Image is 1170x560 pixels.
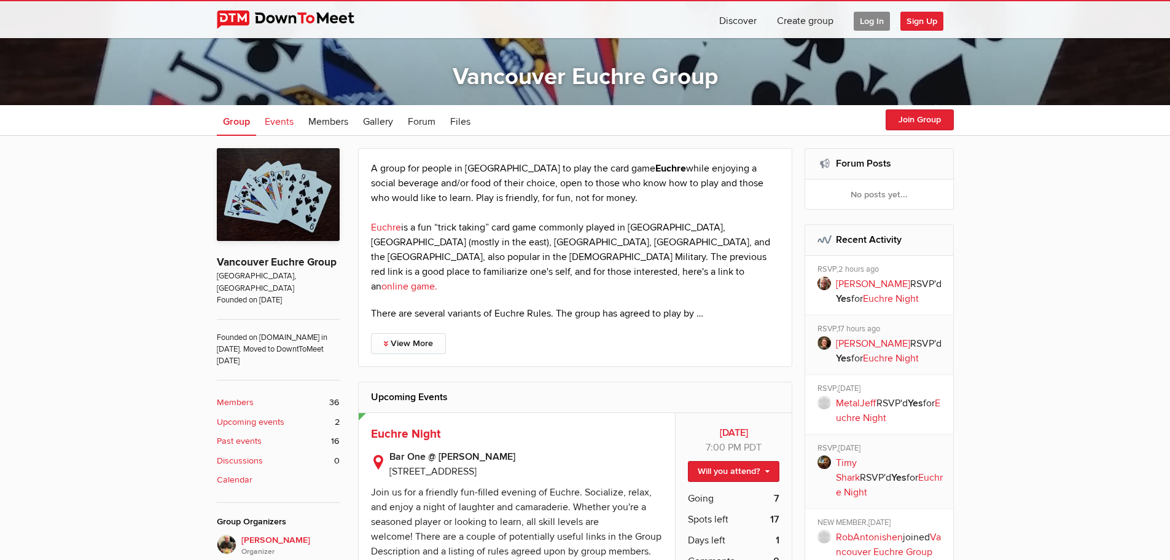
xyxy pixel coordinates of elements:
[836,396,945,425] p: RSVP'd for
[776,533,779,548] b: 1
[402,105,442,136] a: Forum
[217,416,284,429] b: Upcoming events
[817,324,945,336] div: RSVP,
[863,293,919,305] a: Euchre Night
[836,157,891,170] a: Forum Posts
[836,531,903,543] a: RobAntonishen
[817,225,941,254] h2: Recent Activity
[868,518,891,527] span: [DATE]
[863,352,919,365] a: Euchre Night
[836,530,945,559] p: joined
[836,397,940,424] a: Euchre Night
[389,449,663,464] b: Bar One @ [PERSON_NAME]
[688,425,779,440] b: [DATE]
[805,179,953,209] div: No posts yet...
[217,535,236,554] img: Keith Paterson
[709,1,766,38] a: Discover
[900,1,953,38] a: Sign Up
[265,116,294,128] span: Events
[770,512,779,527] b: 17
[217,454,263,468] b: Discussions
[688,512,728,527] span: Spots left
[363,116,393,128] span: Gallery
[371,382,780,412] h2: Upcoming Events
[836,397,876,409] a: MetalJeff
[223,116,250,128] span: Group
[836,352,851,365] b: Yes
[217,454,340,468] a: Discussions 0
[450,116,470,128] span: Files
[308,116,348,128] span: Members
[444,105,477,136] a: Files
[817,518,945,530] div: NEW MEMBER,
[217,148,340,241] img: Vancouver Euchre Group
[744,441,762,454] span: America/Vancouver
[329,396,340,409] span: 36
[408,116,435,128] span: Forum
[371,333,446,354] a: View More
[836,337,910,350] a: [PERSON_NAME]
[838,384,860,393] span: [DATE]
[908,397,923,409] b: Yes
[706,441,741,454] span: 7:00 PM
[817,443,945,455] div: RSVP,
[217,270,340,294] span: [GEOGRAPHIC_DATA], [GEOGRAPHIC_DATA]
[381,280,437,293] a: online game.
[838,443,860,453] span: [DATE]
[838,264,879,274] span: 2 hours ago
[217,515,340,529] div: Group Organizers
[217,319,340,368] span: Founded on [DOMAIN_NAME] in [DATE]. Moved to DowntToMeet [DATE]
[836,531,941,558] a: Vancouver Euchre Group
[217,435,340,448] a: Past events 16
[217,473,252,487] b: Calendar
[217,473,340,487] a: Calendar
[688,533,725,548] span: Days left
[886,109,954,130] button: Join Group
[836,455,945,500] p: RSVP'd for
[854,12,890,31] span: Log In
[891,471,907,484] b: Yes
[836,457,860,484] a: Timy Shark
[259,105,300,136] a: Events
[334,454,340,468] span: 0
[241,534,340,558] span: [PERSON_NAME]
[838,324,880,334] span: 17 hours ago
[688,461,779,482] a: Will you attend?
[217,10,373,29] img: DownToMeet
[774,491,779,506] b: 7
[217,105,256,136] a: Group
[217,535,340,558] a: [PERSON_NAME]Organizer
[817,384,945,396] div: RSVP,
[217,416,340,429] a: Upcoming events 2
[836,293,851,305] b: Yes
[371,306,780,321] p: There are several variants of Euchre Rules. The group has agreed to play by …
[767,1,843,38] a: Create group
[335,416,340,429] span: 2
[836,277,945,306] p: RSVP'd for
[241,546,340,558] i: Organizer
[217,435,262,448] b: Past events
[371,427,440,441] a: Euchre Night
[331,435,340,448] span: 16
[217,396,254,409] b: Members
[836,471,943,499] a: Euchre Night
[900,12,943,31] span: Sign Up
[844,1,900,38] a: Log In
[836,336,945,366] p: RSVP'd for
[389,465,477,478] span: [STREET_ADDRESS]
[655,162,686,175] strong: Euchre
[217,294,340,306] span: Founded on [DATE]
[217,396,340,409] a: Members 36
[371,161,780,294] p: A group for people in [GEOGRAPHIC_DATA] to play the card game while enjoying a social beverage an...
[357,105,399,136] a: Gallery
[688,491,714,506] span: Going
[836,278,910,290] a: [PERSON_NAME]
[817,264,945,277] div: RSVP,
[302,105,354,136] a: Members
[371,221,401,234] a: Euchre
